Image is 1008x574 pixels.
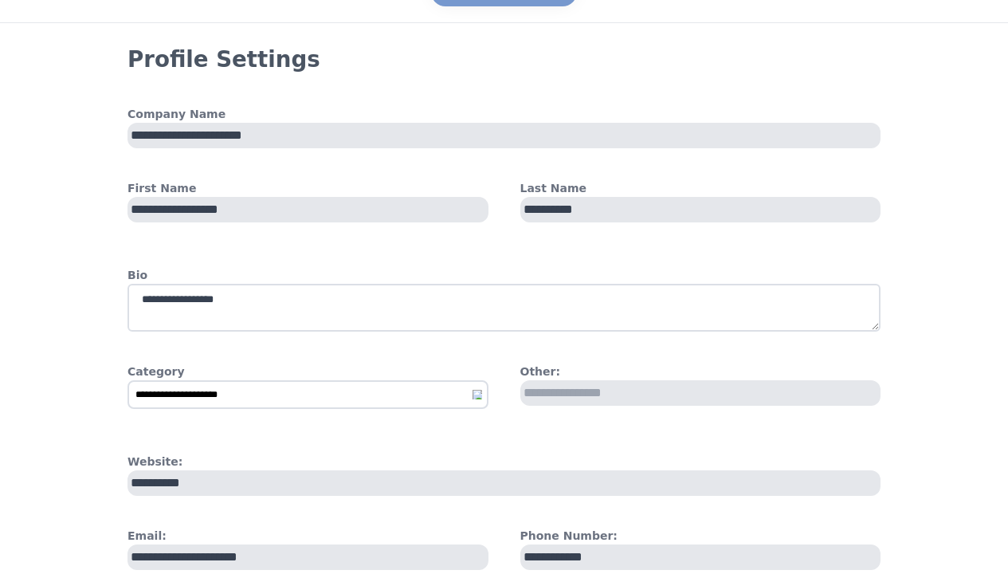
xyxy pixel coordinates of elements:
h4: Company Name [127,106,881,123]
h4: Phone Number: [520,528,881,545]
h4: Category [127,364,488,380]
h4: First Name [127,180,488,197]
h4: Bio [127,267,881,284]
h3: Profile Settings [127,45,881,74]
h4: Other: [520,364,881,380]
h4: Website: [127,454,881,470]
h4: Last Name [520,180,881,197]
h4: Email: [127,528,488,545]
